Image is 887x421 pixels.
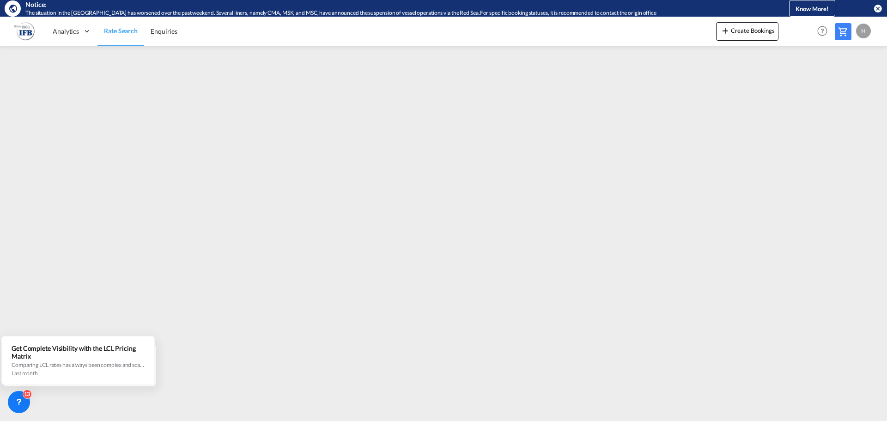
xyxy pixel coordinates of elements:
a: Rate Search [97,16,144,46]
span: Know More! [796,5,829,12]
div: Analytics [46,16,97,46]
button: icon-close-circle [873,4,882,13]
div: H [856,24,871,38]
div: Help [814,23,835,40]
button: icon-plus 400-fgCreate Bookings [716,22,778,41]
span: Enquiries [151,27,177,35]
span: Help [814,23,830,39]
a: Enquiries [144,16,184,46]
span: Rate Search [104,27,138,35]
span: Analytics [53,27,79,36]
img: b628ab10256c11eeb52753acbc15d091.png [14,21,35,42]
div: The situation in the Red Sea has worsened over the past weekend. Several liners, namely CMA, MSK,... [25,9,751,17]
md-icon: icon-plus 400-fg [720,25,731,36]
md-icon: icon-earth [8,4,18,13]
